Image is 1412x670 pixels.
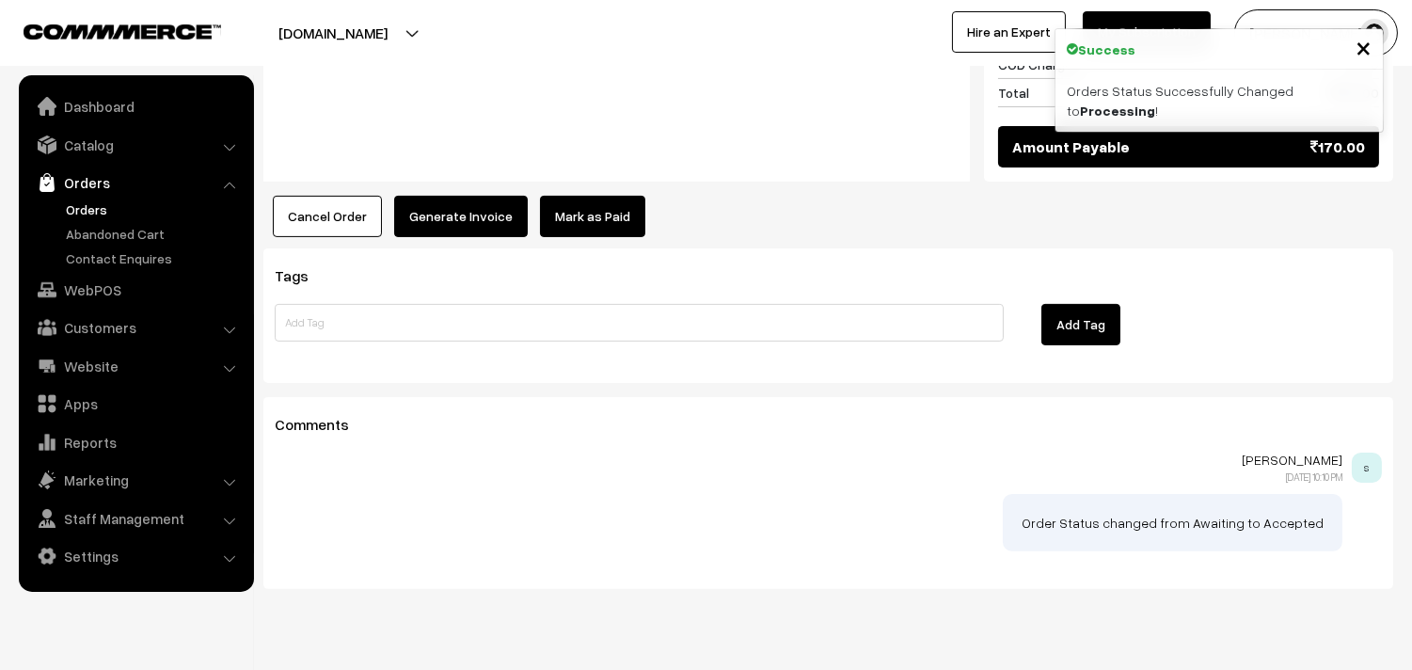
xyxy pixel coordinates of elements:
[61,199,247,219] a: Orders
[24,128,247,162] a: Catalog
[394,196,528,237] button: Generate Invoice
[24,425,247,459] a: Reports
[24,166,247,199] a: Orders
[24,273,247,307] a: WebPOS
[24,463,247,497] a: Marketing
[1234,9,1398,56] button: [PERSON_NAME] s…
[1356,33,1372,61] button: Close
[1078,40,1135,59] strong: Success
[24,387,247,421] a: Apps
[1310,136,1365,158] span: 170.00
[275,453,1342,468] p: [PERSON_NAME]
[273,196,382,237] button: Cancel Order
[275,415,372,434] span: Comments
[1022,513,1324,533] p: Order Status changed from Awaiting to Accepted
[1356,29,1372,64] span: ×
[24,349,247,383] a: Website
[952,11,1066,53] a: Hire an Expert
[275,266,331,285] span: Tags
[24,19,188,41] a: COMMMERCE
[540,196,645,237] a: Mark as Paid
[275,304,1004,342] input: Add Tag
[998,83,1029,103] span: Total
[1360,19,1388,47] img: user
[24,89,247,123] a: Dashboard
[213,9,453,56] button: [DOMAIN_NAME]
[24,24,221,39] img: COMMMERCE
[61,224,247,244] a: Abandoned Cart
[1080,103,1155,119] strong: Processing
[24,502,247,535] a: Staff Management
[24,539,247,573] a: Settings
[61,248,247,268] a: Contact Enquires
[1012,136,1130,158] span: Amount Payable
[1352,453,1382,483] span: s
[1083,11,1211,53] a: My Subscription
[24,311,247,344] a: Customers
[1286,471,1342,483] span: [DATE] 10:10 PM
[1055,70,1383,132] div: Orders Status Successfully Changed to !
[1041,304,1120,345] button: Add Tag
